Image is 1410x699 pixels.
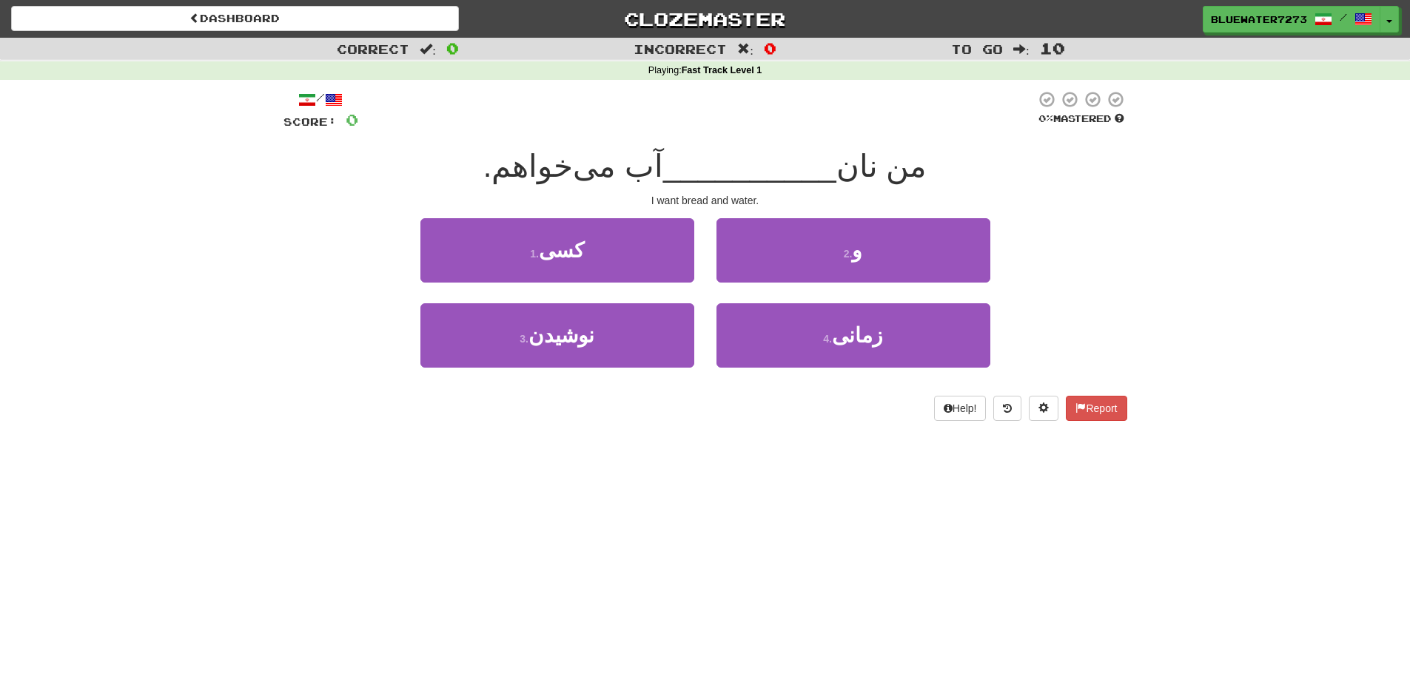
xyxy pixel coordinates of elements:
[1211,13,1307,26] span: BlueWater7273
[1340,12,1347,22] span: /
[283,115,337,128] span: Score:
[420,218,694,283] button: 1.کسی
[836,149,927,183] span: من نان
[1013,43,1030,55] span: :
[934,396,987,421] button: Help!
[528,324,594,347] span: نوشیدن
[337,41,409,56] span: Correct
[951,41,1003,56] span: To go
[716,218,990,283] button: 2.و
[823,333,832,345] small: 4 .
[682,65,762,75] strong: Fast Track Level 1
[420,43,436,55] span: :
[11,6,459,31] a: Dashboard
[764,39,776,57] span: 0
[346,110,358,129] span: 0
[483,149,663,183] span: آب می‌خواهم.
[530,248,539,260] small: 1 .
[716,303,990,368] button: 4.زمانی
[1040,39,1065,57] span: 10
[1203,6,1380,33] a: BlueWater7273 /
[852,239,862,262] span: و
[539,239,584,262] span: کسی
[283,193,1127,208] div: I want bread and water.
[1038,112,1053,124] span: 0 %
[993,396,1021,421] button: Round history (alt+y)
[1035,112,1127,126] div: Mastered
[634,41,727,56] span: Incorrect
[420,303,694,368] button: 3.نوشیدن
[737,43,753,55] span: :
[663,149,836,183] span: __________
[446,39,459,57] span: 0
[1066,396,1127,421] button: Report
[520,333,528,345] small: 3 .
[481,6,929,32] a: Clozemaster
[844,248,853,260] small: 2 .
[283,90,358,109] div: /
[832,324,883,347] span: زمانی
